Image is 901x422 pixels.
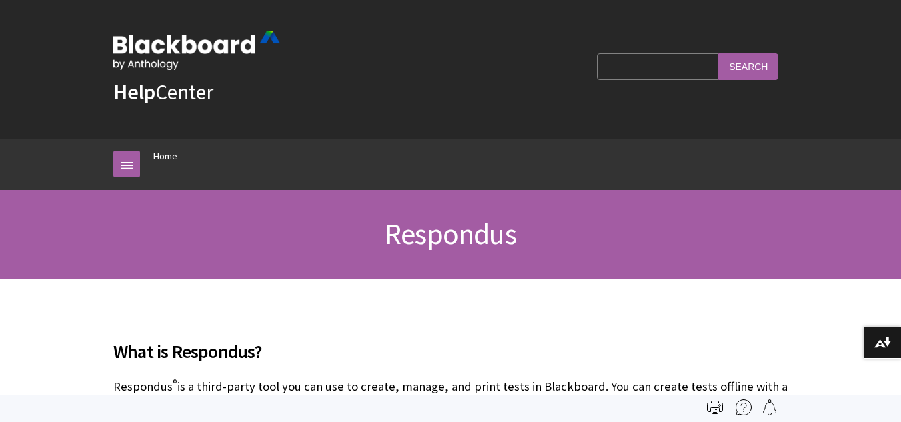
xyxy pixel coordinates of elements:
[385,215,516,252] span: Respondus
[762,399,778,415] img: Follow this page
[173,377,177,389] sup: ®
[113,79,155,105] strong: Help
[736,399,752,415] img: More help
[113,378,788,413] p: Respondus is a third-party tool you can use to create, manage, and print tests in Blackboard. You...
[153,148,177,165] a: Home
[718,53,778,79] input: Search
[113,31,280,70] img: Blackboard by Anthology
[113,79,213,105] a: HelpCenter
[113,337,788,365] span: What is Respondus?
[707,399,723,415] img: Print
